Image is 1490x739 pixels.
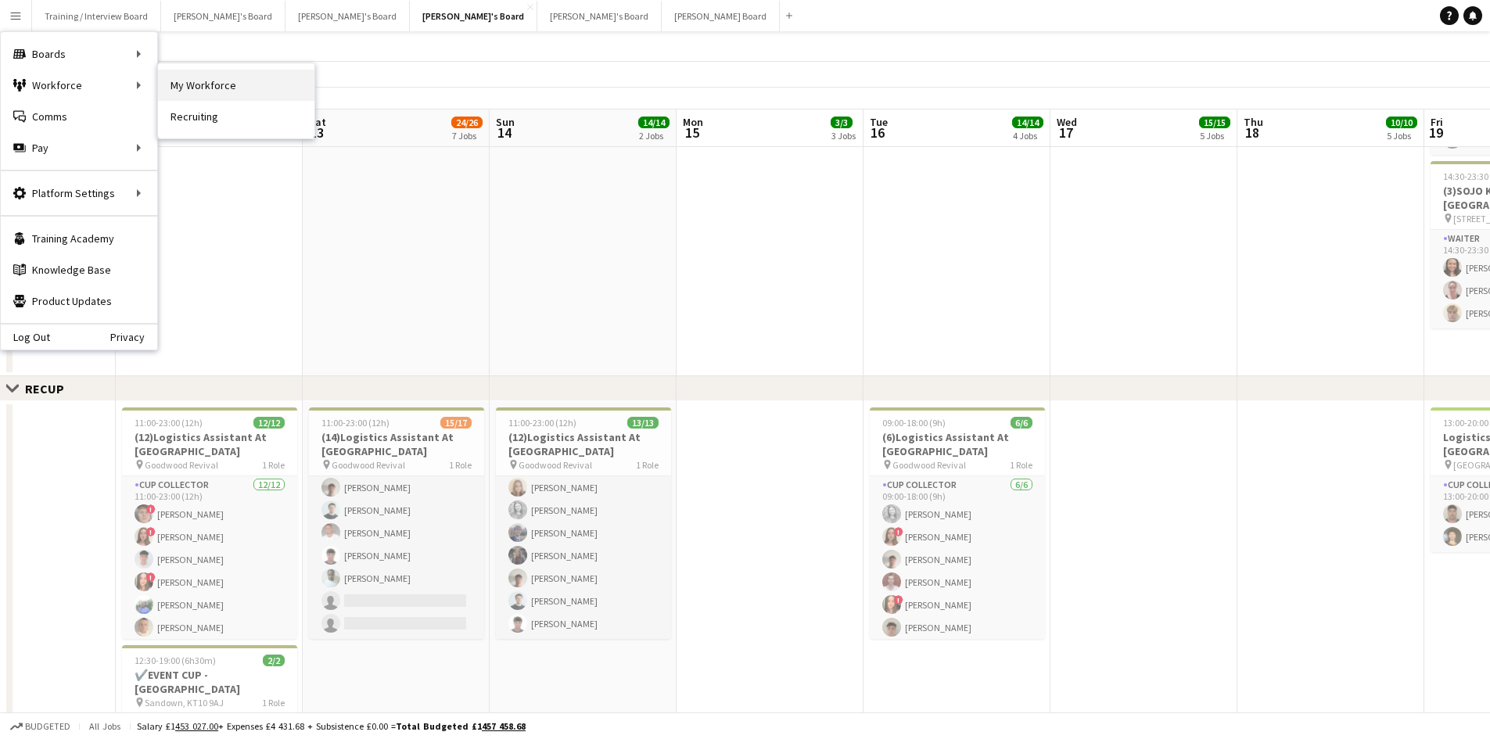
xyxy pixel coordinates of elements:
button: [PERSON_NAME]'s Board [285,1,410,31]
span: 1 Role [449,459,472,471]
span: 16 [867,124,888,142]
div: Salary £1 + Expenses £4 431.68 + Subsistence £0.00 = [137,720,526,732]
span: Budgeted [25,721,70,732]
div: 4 Jobs [1013,130,1043,142]
span: Thu [1244,115,1263,129]
span: All jobs [86,720,124,732]
span: 14/14 [638,117,670,128]
app-card-role: [PERSON_NAME][PERSON_NAME][PERSON_NAME][PERSON_NAME][PERSON_NAME][PERSON_NAME][PERSON_NAME][PERSO... [496,314,671,639]
span: 19 [1428,124,1443,142]
span: Sandown, KT10 9AJ [145,697,224,709]
span: Mon [683,115,703,129]
app-job-card: 11:00-23:00 (12h)15/17(14)Logistics Assistant At [GEOGRAPHIC_DATA] Goodwood Revival1 Role[PERSON_... [309,407,484,639]
a: Recruiting [158,101,314,132]
span: 14/14 [1012,117,1043,128]
a: Training Academy [1,223,157,254]
span: 15 [680,124,703,142]
span: ! [894,595,903,604]
span: 6/6 [1011,417,1032,429]
app-job-card: 11:00-23:00 (12h)12/12(12)Logistics Assistant At [GEOGRAPHIC_DATA] Goodwood Revival1 RoleCUP COLL... [122,407,297,639]
app-card-role: CUP COLLECTOR6/609:00-18:00 (9h)[PERSON_NAME]![PERSON_NAME][PERSON_NAME][PERSON_NAME]![PERSON_NAM... [870,476,1045,643]
div: Pay [1,132,157,163]
span: 13/13 [627,417,659,429]
a: Knowledge Base [1,254,157,285]
span: Total Budgeted £1 [396,720,526,732]
span: 1 Role [262,697,285,709]
span: ! [146,572,156,582]
span: Goodwood Revival [332,459,405,471]
span: 10/10 [1386,117,1417,128]
div: 5 Jobs [1387,130,1416,142]
span: Fri [1431,115,1443,129]
span: 1 Role [636,459,659,471]
button: [PERSON_NAME]'s Board [537,1,662,31]
span: 17 [1054,124,1077,142]
button: [PERSON_NAME]'s Board [161,1,285,31]
h3: ✔️EVENT CUP - [GEOGRAPHIC_DATA] [122,668,297,696]
tcxspan: Call 457 458.68 via 3CX [482,720,526,732]
span: Tue [870,115,888,129]
span: Goodwood Revival [892,459,966,471]
span: 12:30-19:00 (6h30m) [135,655,216,666]
span: 18 [1241,124,1263,142]
div: RECUP [25,381,77,396]
h3: (12)Logistics Assistant At [GEOGRAPHIC_DATA] [496,430,671,458]
span: 3/3 [831,117,853,128]
div: Boards [1,38,157,70]
button: [PERSON_NAME]'s Board [410,1,537,31]
a: Privacy [110,331,157,343]
button: [PERSON_NAME] Board [662,1,780,31]
span: 1 Role [1010,459,1032,471]
span: 11:00-23:00 (12h) [135,417,203,429]
span: Goodwood Revival [519,459,592,471]
div: Platform Settings [1,178,157,209]
a: Comms [1,101,157,132]
span: 24/26 [451,117,483,128]
div: Workforce [1,70,157,101]
button: Training / Interview Board [32,1,161,31]
app-job-card: 09:00-18:00 (9h)6/6(6)Logistics Assistant At [GEOGRAPHIC_DATA] Goodwood Revival1 RoleCUP COLLECTO... [870,407,1045,639]
span: 09:00-18:00 (9h) [882,417,946,429]
span: ! [146,527,156,536]
span: 13 [307,124,326,142]
span: 11:00-23:00 (12h) [321,417,390,429]
span: Goodwood Revival [145,459,218,471]
h3: (12)Logistics Assistant At [GEOGRAPHIC_DATA] [122,430,297,458]
a: My Workforce [158,70,314,101]
span: 15/17 [440,417,472,429]
div: 7 Jobs [452,130,482,142]
h3: (6)Logistics Assistant At [GEOGRAPHIC_DATA] [870,430,1045,458]
span: 1 Role [262,459,285,471]
span: 14 [494,124,515,142]
a: Log Out [1,331,50,343]
div: 3 Jobs [831,130,856,142]
span: 15/15 [1199,117,1230,128]
h3: (14)Logistics Assistant At [GEOGRAPHIC_DATA] [309,430,484,458]
span: 11:00-23:00 (12h) [508,417,576,429]
span: ! [894,527,903,536]
div: 5 Jobs [1200,130,1230,142]
a: Product Updates [1,285,157,317]
span: Sun [496,115,515,129]
span: ! [146,504,156,514]
button: Budgeted [8,718,73,735]
span: 2/2 [263,655,285,666]
div: 2 Jobs [639,130,669,142]
app-job-card: 11:00-23:00 (12h)13/13(12)Logistics Assistant At [GEOGRAPHIC_DATA] Goodwood Revival1 Role[PERSON_... [496,407,671,639]
span: Sat [309,115,326,129]
span: Wed [1057,115,1077,129]
tcxspan: Call 453 027.00 via 3CX [175,720,218,732]
span: 12/12 [253,417,285,429]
